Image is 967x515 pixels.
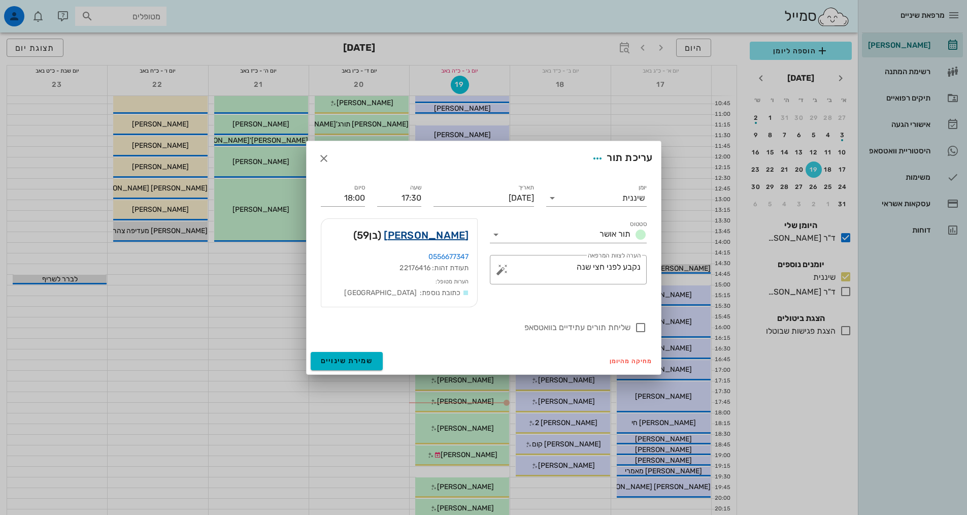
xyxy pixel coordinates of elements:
[546,190,647,206] div: יומןשיננית
[311,352,383,370] button: שמירת שינויים
[353,227,382,243] span: (בן )
[410,184,421,191] label: שעה
[588,149,652,168] div: עריכת תור
[354,184,365,191] label: סיום
[357,229,370,241] span: 59
[321,357,373,365] span: שמירת שינויים
[329,263,469,274] div: תעודת זהות: 22176416
[630,220,647,228] label: סטטוס
[436,278,469,285] small: הערות מטופל:
[587,252,640,260] label: הערה לצוות המרפאה
[638,184,647,191] label: יומן
[344,288,460,297] span: כתובת נוספת: [GEOGRAPHIC_DATA]
[622,194,645,203] div: שיננית
[490,227,647,243] div: סטטוסתור אושר
[428,252,469,261] a: 0556677347
[606,354,657,368] button: מחיקה מהיומן
[599,229,630,239] span: תור אושר
[518,184,534,191] label: תאריך
[384,227,469,243] a: [PERSON_NAME]
[321,323,630,333] label: שליחת תורים עתידיים בוואטסאפ
[610,358,653,365] span: מחיקה מהיומן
